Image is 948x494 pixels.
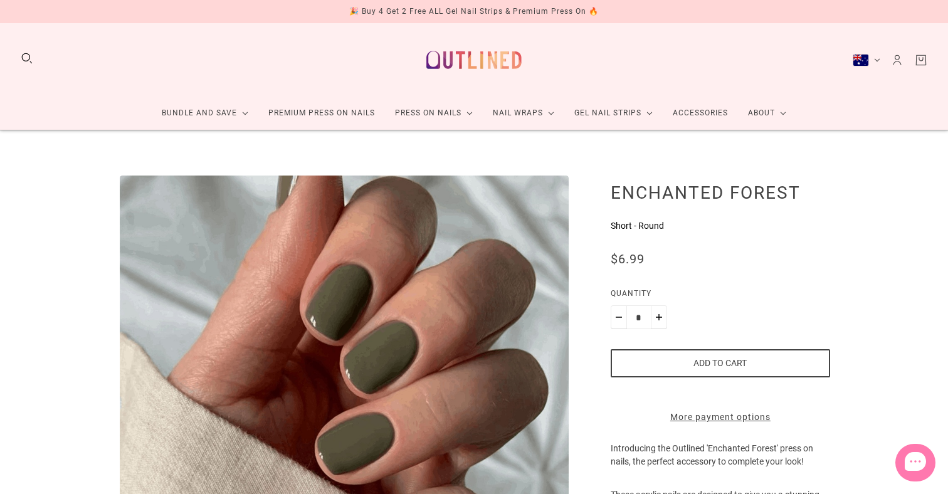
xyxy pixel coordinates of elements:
button: Minus [611,305,627,329]
button: Add to cart [611,349,830,377]
div: 🎉 Buy 4 Get 2 Free ALL Gel Nail Strips & Premium Press On 🔥 [349,5,599,18]
span: $6.99 [611,251,645,266]
button: Search [20,51,34,65]
a: More payment options [611,411,830,424]
button: Australia [853,54,880,66]
a: Gel Nail Strips [564,97,663,130]
a: Outlined [419,33,529,87]
button: Plus [651,305,667,329]
p: Short - Round [611,219,830,233]
a: Accessories [663,97,738,130]
p: Introducing the Outlined 'Enchanted Forest' press on nails, the perfect accessory to complete you... [611,442,830,488]
a: Account [890,53,904,67]
a: Cart [914,53,928,67]
a: Premium Press On Nails [258,97,385,130]
a: Press On Nails [385,97,483,130]
label: Quantity [611,287,830,305]
a: Nail Wraps [483,97,564,130]
h1: Enchanted Forest [611,182,830,203]
a: About [738,97,796,130]
a: Bundle and Save [152,97,258,130]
